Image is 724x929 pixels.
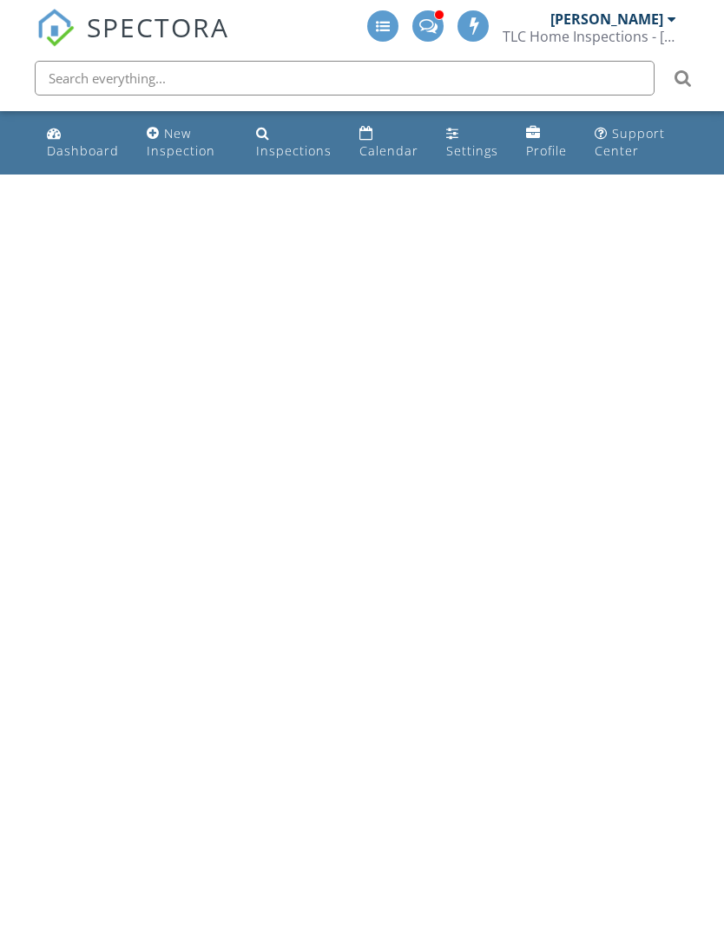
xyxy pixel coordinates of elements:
a: Settings [439,118,505,168]
div: Profile [526,142,567,159]
a: SPECTORA [36,23,229,60]
div: Dashboard [47,142,119,159]
div: [PERSON_NAME] [550,10,663,28]
a: Calendar [352,118,425,168]
span: SPECTORA [87,9,229,45]
div: TLC Home Inspections - Austin [503,28,676,45]
a: New Inspection [140,118,235,168]
a: Support Center [588,118,685,168]
div: Inspections [256,142,332,159]
div: New Inspection [147,125,215,159]
div: Settings [446,142,498,159]
img: The Best Home Inspection Software - Spectora [36,9,75,47]
div: Calendar [359,142,418,159]
a: Inspections [249,118,339,168]
a: Dashboard [40,118,126,168]
input: Search everything... [35,61,655,96]
div: Support Center [595,125,665,159]
a: Profile [519,118,574,168]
